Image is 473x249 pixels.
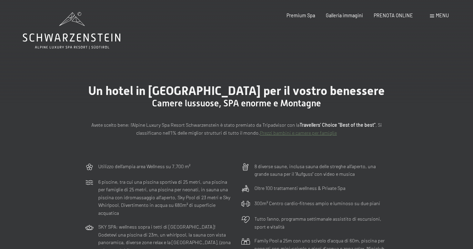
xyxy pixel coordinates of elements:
span: Menu [436,12,449,18]
a: Galleria immagini [326,12,363,18]
a: Prezzi bambini e camere per famiglie [260,130,337,136]
strong: Travellers' Choice "Best of the best" [300,122,375,128]
a: PRENOTA ONLINE [374,12,413,18]
a: Premium Spa [286,12,315,18]
p: 300m² Centro cardio-fitness ampio e luminoso su due piani [254,200,380,208]
span: Camere lussuose, SPA enorme e Montagne [152,98,321,108]
p: 6 piscine, tra cui una piscina sportiva di 25 metri, una piscina per famiglie di 25 metri, una pi... [98,178,232,217]
p: Oltre 100 trattamenti wellness & Private Spa [254,184,345,192]
p: 8 diverse saune, inclusa sauna delle streghe all’aperto, una grande sauna per il "Aufguss" con vi... [254,163,388,178]
span: Un hotel in [GEOGRAPHIC_DATA] per il vostro benessere [88,84,385,98]
p: Tutto l’anno, programma settimanale assistito di escursioni, sport e vitalità [254,215,388,231]
p: Avete scelto bene: l’Alpine Luxury Spa Resort Schwarzenstein è stato premiato da Tripadvisor con ... [85,121,388,137]
p: Utilizzo dell‘ampia area Wellness su 7.700 m² [98,163,190,171]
